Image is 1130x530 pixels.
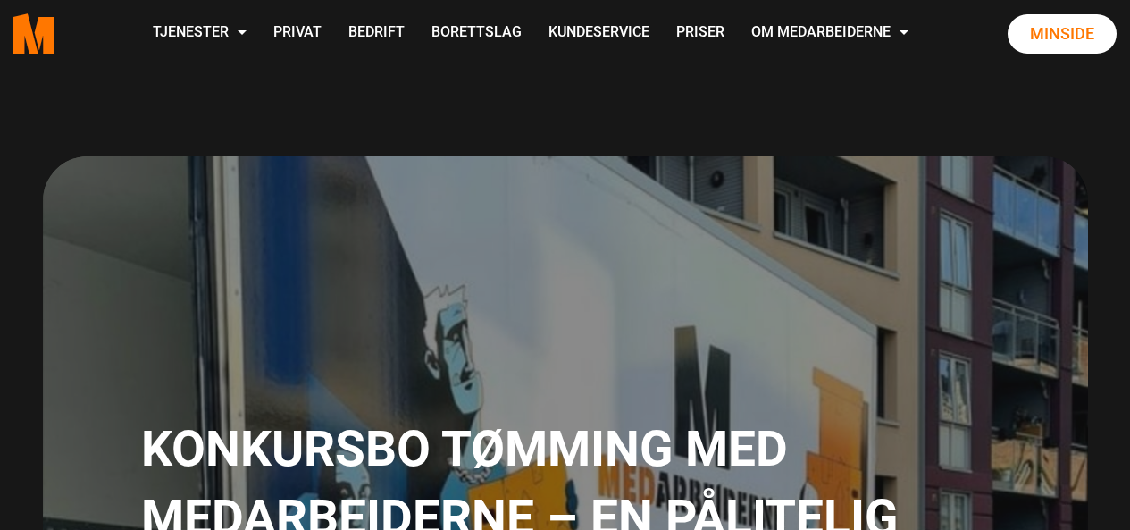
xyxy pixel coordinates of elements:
[1008,14,1117,54] a: Minside
[335,2,418,65] a: Bedrift
[418,2,535,65] a: Borettslag
[139,2,260,65] a: Tjenester
[535,2,663,65] a: Kundeservice
[738,2,922,65] a: Om Medarbeiderne
[663,2,738,65] a: Priser
[260,2,335,65] a: Privat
